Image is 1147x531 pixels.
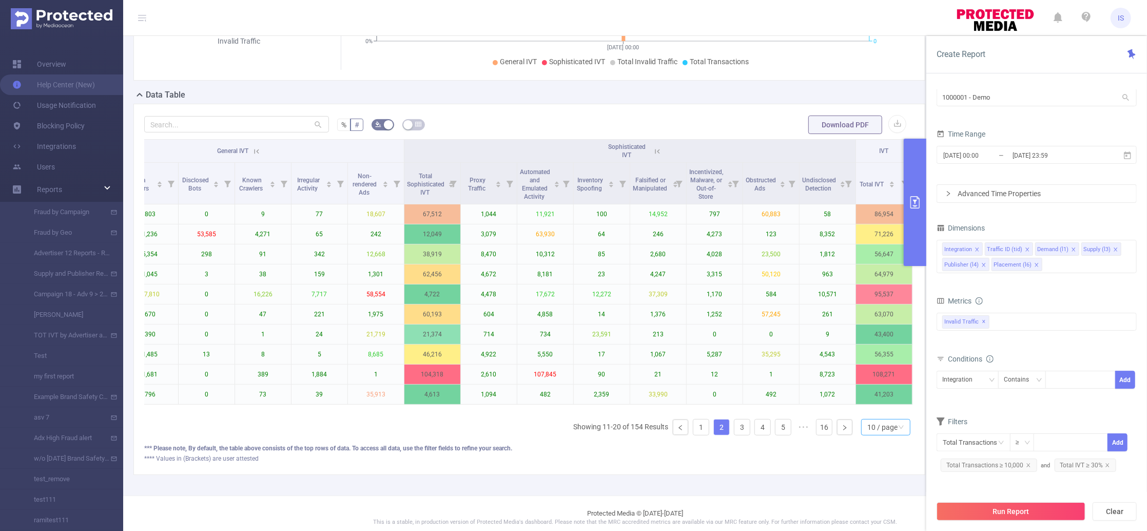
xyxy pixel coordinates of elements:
[1115,371,1135,389] button: Add
[780,183,785,186] i: icon: caret-down
[122,345,178,364] p: 1,485
[985,242,1033,256] li: Traffic ID (tid)
[348,325,404,344] p: 21,719
[122,264,178,284] p: 1,045
[348,224,404,244] p: 242
[942,242,983,256] li: Integration
[1093,502,1137,521] button: Clear
[989,377,995,384] i: icon: down
[856,365,912,384] p: 108,271
[11,8,112,29] img: Protected Media
[1024,440,1031,447] i: icon: down
[898,424,904,431] i: icon: down
[734,420,750,435] a: 3
[574,365,630,384] p: 90
[404,224,460,244] p: 12,049
[987,243,1022,256] div: Traffic ID (tid)
[574,305,630,324] p: 14
[404,325,460,344] p: 21,374
[291,345,347,364] p: 5
[898,163,912,204] i: Filter menu
[12,157,55,177] a: Users
[461,345,517,364] p: 4,922
[743,224,799,244] p: 123
[179,365,235,384] p: 0
[355,121,359,129] span: #
[743,305,799,324] p: 57,245
[326,180,332,186] div: Sort
[277,163,291,204] i: Filter menu
[937,502,1085,521] button: Run Report
[404,204,460,224] p: 67,512
[687,264,743,284] p: 3,315
[727,180,733,183] i: icon: caret-up
[800,325,856,344] p: 9
[743,345,799,364] p: 35,295
[157,180,163,186] div: Sort
[291,325,347,344] p: 24
[944,258,979,272] div: Publisher (l4)
[816,419,832,435] li: 16
[468,177,487,192] span: Proxy Traffic
[574,285,630,304] p: 12,272
[942,371,980,388] div: Integration
[842,425,848,431] i: icon: right
[461,224,517,244] p: 3,079
[687,224,743,244] p: 4,273
[461,325,517,344] p: 714
[856,264,912,284] p: 64,979
[608,44,639,51] tspan: [DATE] 00:00
[21,489,111,510] a: test111
[122,285,178,304] p: 17,810
[693,420,709,435] a: 1
[390,163,404,204] i: Filter menu
[937,224,985,232] span: Dimensions
[743,204,799,224] p: 60,883
[179,204,235,224] p: 0
[21,407,111,428] a: asv 7
[239,177,264,192] span: Known Crawlers
[942,315,989,329] span: Invalid Traffic
[520,168,550,200] span: Automated and Emulated Activity
[21,243,111,263] a: Advertiser 12 Reports - Rolling 7 days
[21,387,111,407] a: Example Brand Safety Campaign
[687,204,743,224] p: 797
[609,180,614,183] i: icon: caret-up
[1081,242,1121,256] li: Supply (l3)
[235,204,291,224] p: 9
[21,448,111,469] a: w/o [DATE] Brand Safety Report
[517,224,573,244] p: 63,930
[235,365,291,384] p: 389
[179,305,235,324] p: 0
[840,180,846,186] div: Sort
[404,264,460,284] p: 62,456
[1025,247,1030,253] i: icon: close
[179,325,235,344] p: 0
[122,365,178,384] p: 1,681
[672,419,689,435] li: Previous Page
[21,366,111,387] a: my first report
[948,355,994,363] span: Conditions
[21,284,111,305] a: Campaign 18 - Adv 9 > 20% Tot IVT
[461,204,517,224] p: 1,044
[235,385,291,404] p: 73
[1016,434,1026,451] div: ≥
[164,163,178,204] i: Filter menu
[21,428,111,448] a: Adx High Fraud alert
[122,224,178,244] p: 1,236
[677,425,684,431] i: icon: left
[687,244,743,264] p: 4,028
[800,204,856,224] p: 58
[213,180,219,186] div: Sort
[800,285,856,304] p: 10,571
[617,58,677,66] span: Total Invalid Traffic
[348,365,404,384] p: 1
[992,258,1042,271] li: Placement (l6)
[179,224,235,244] p: 53,585
[800,365,856,384] p: 8,723
[554,180,560,186] div: Sort
[341,121,346,129] span: %
[348,385,404,404] p: 35,913
[743,325,799,344] p: 0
